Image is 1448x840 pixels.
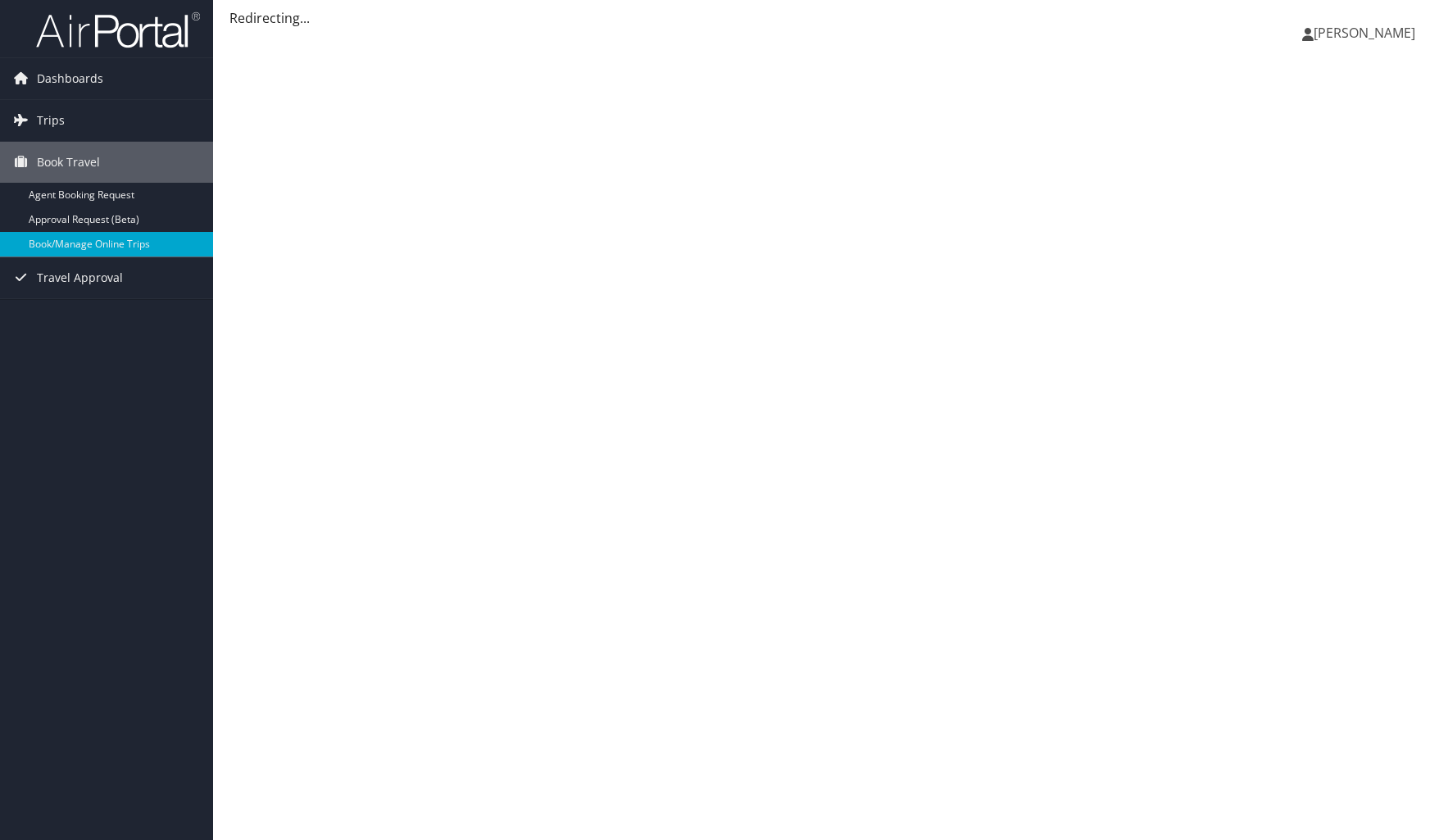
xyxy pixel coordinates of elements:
img: airportal-logo.png [36,11,200,49]
span: Trips [37,100,65,141]
span: Book Travel [37,142,100,183]
span: Travel Approval [37,257,123,298]
a: [PERSON_NAME] [1302,8,1432,57]
span: [PERSON_NAME] [1314,24,1415,42]
div: Redirecting... [229,8,1432,28]
span: Dashboards [37,58,103,99]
